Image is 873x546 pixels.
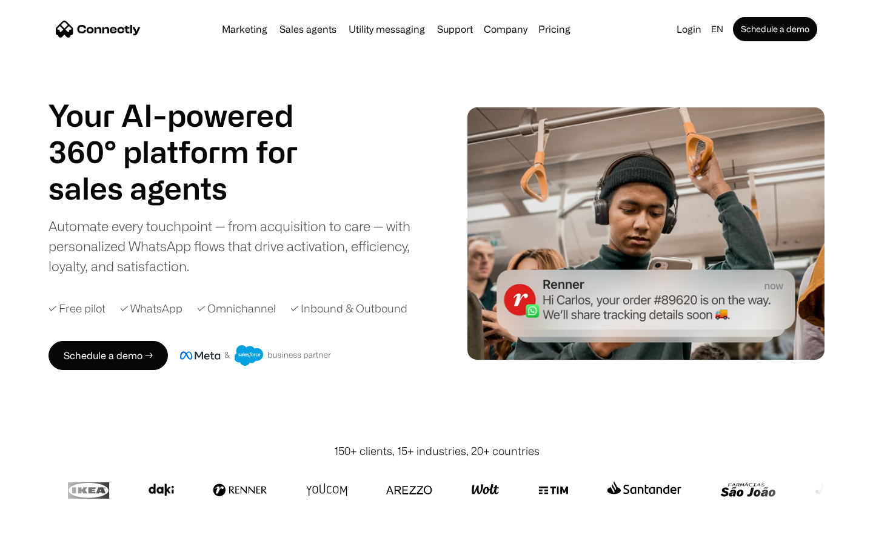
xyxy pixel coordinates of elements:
[290,300,407,317] div: ✓ Inbound & Outbound
[711,21,723,38] div: en
[432,24,478,34] a: Support
[120,300,182,317] div: ✓ WhatsApp
[334,443,540,459] div: 150+ clients, 15+ industries, 20+ countries
[48,170,327,206] h1: sales agents
[48,97,327,170] h1: Your AI-powered 360° platform for
[197,300,276,317] div: ✓ Omnichannel
[672,21,706,38] a: Login
[48,216,430,276] div: Automate every touchpoint — from acquisition to care — with personalized WhatsApp flows that driv...
[12,524,73,542] aside: Language selected: English
[484,21,527,38] div: Company
[533,24,575,34] a: Pricing
[180,345,332,366] img: Meta and Salesforce business partner badge.
[344,24,430,34] a: Utility messaging
[217,24,272,34] a: Marketing
[48,300,105,317] div: ✓ Free pilot
[24,525,73,542] ul: Language list
[733,17,817,41] a: Schedule a demo
[48,341,168,370] a: Schedule a demo →
[275,24,341,34] a: Sales agents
